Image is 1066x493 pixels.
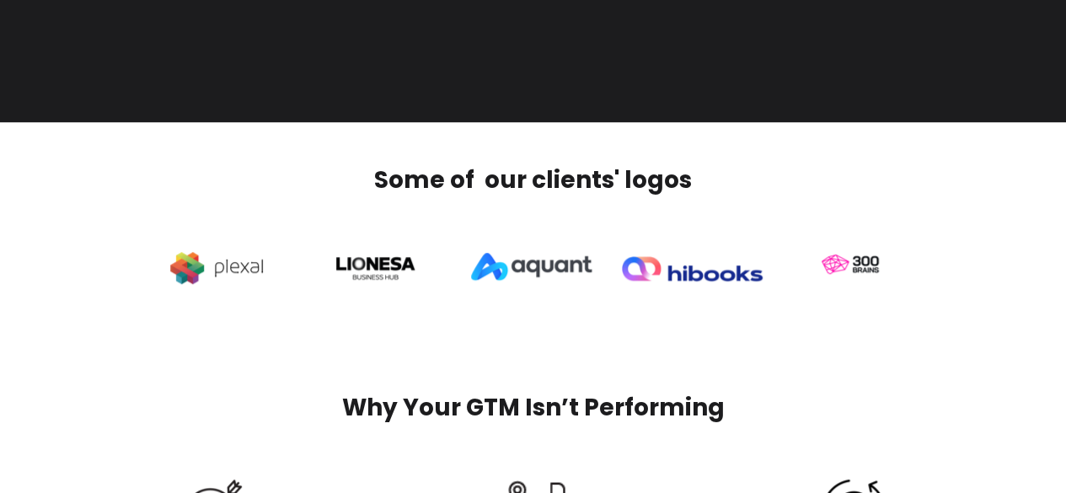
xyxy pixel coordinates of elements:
[779,228,921,308] img: 300 brains colour testimonials-1
[621,256,763,281] img: site-logo
[170,252,263,284] img: shift-london-partner-plexal
[471,252,596,283] img: aquant_logo
[335,254,415,282] img: lionesa logo
[146,164,921,196] h2: Some of our clients' logos
[66,392,1001,424] h2: Why Your GTM Isn’t Performing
